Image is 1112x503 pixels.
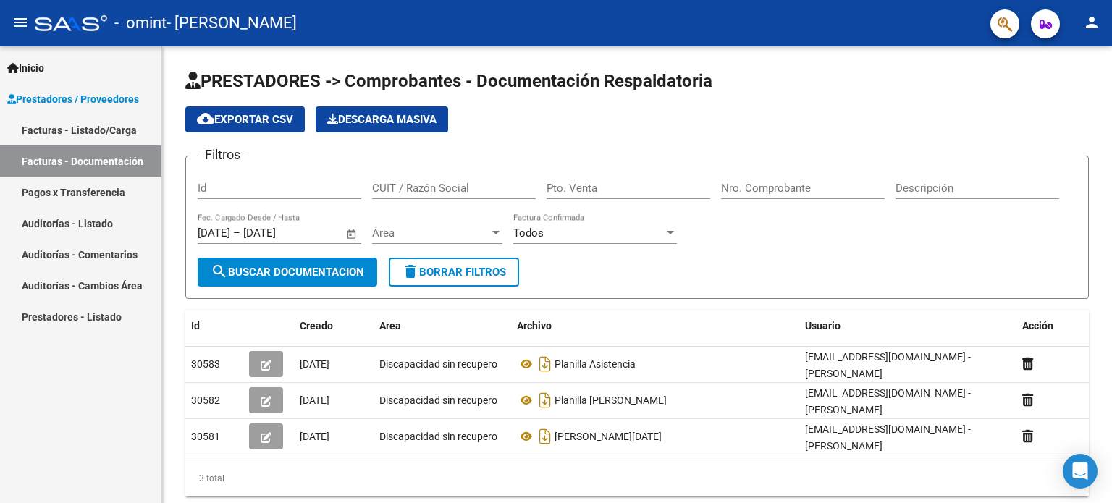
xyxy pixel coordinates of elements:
[198,258,377,287] button: Buscar Documentacion
[372,227,489,240] span: Área
[300,358,329,370] span: [DATE]
[805,320,841,331] span: Usuario
[536,389,555,412] i: Descargar documento
[233,227,240,240] span: –
[191,394,220,406] span: 30582
[1063,454,1098,489] div: Open Intercom Messenger
[7,91,139,107] span: Prestadores / Proveedores
[805,387,971,415] span: [EMAIL_ADDRESS][DOMAIN_NAME] - [PERSON_NAME]
[374,310,511,342] datatable-header-cell: Area
[402,263,419,280] mat-icon: delete
[243,227,313,240] input: Fecha fin
[185,71,712,91] span: PRESTADORES -> Comprobantes - Documentación Respaldatoria
[167,7,297,39] span: - [PERSON_NAME]
[513,227,544,240] span: Todos
[191,431,220,442] span: 30581
[185,106,305,132] button: Exportar CSV
[555,394,667,406] span: Planilla [PERSON_NAME]
[327,113,437,126] span: Descarga Masiva
[536,425,555,448] i: Descargar documento
[379,358,497,370] span: Discapacidad sin recupero
[1083,14,1100,31] mat-icon: person
[799,310,1016,342] datatable-header-cell: Usuario
[294,310,374,342] datatable-header-cell: Creado
[805,423,971,452] span: [EMAIL_ADDRESS][DOMAIN_NAME] - [PERSON_NAME]
[316,106,448,132] button: Descarga Masiva
[191,320,200,331] span: Id
[211,266,364,279] span: Buscar Documentacion
[555,431,662,442] span: [PERSON_NAME][DATE]
[1016,310,1089,342] datatable-header-cell: Acción
[1022,320,1053,331] span: Acción
[185,310,243,342] datatable-header-cell: Id
[12,14,29,31] mat-icon: menu
[805,351,971,379] span: [EMAIL_ADDRESS][DOMAIN_NAME] - [PERSON_NAME]
[316,106,448,132] app-download-masive: Descarga masiva de comprobantes (adjuntos)
[211,263,228,280] mat-icon: search
[536,352,555,376] i: Descargar documento
[511,310,799,342] datatable-header-cell: Archivo
[389,258,519,287] button: Borrar Filtros
[7,60,44,76] span: Inicio
[198,227,230,240] input: Fecha inicio
[197,113,293,126] span: Exportar CSV
[191,358,220,370] span: 30583
[300,394,329,406] span: [DATE]
[555,358,636,370] span: Planilla Asistencia
[517,320,552,331] span: Archivo
[185,460,1089,496] div: 3 total
[300,431,329,442] span: [DATE]
[198,145,248,165] h3: Filtros
[402,266,506,279] span: Borrar Filtros
[197,110,214,127] mat-icon: cloud_download
[379,431,497,442] span: Discapacidad sin recupero
[379,320,401,331] span: Area
[300,320,333,331] span: Creado
[379,394,497,406] span: Discapacidad sin recupero
[114,7,167,39] span: - omint
[344,226,361,242] button: Open calendar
